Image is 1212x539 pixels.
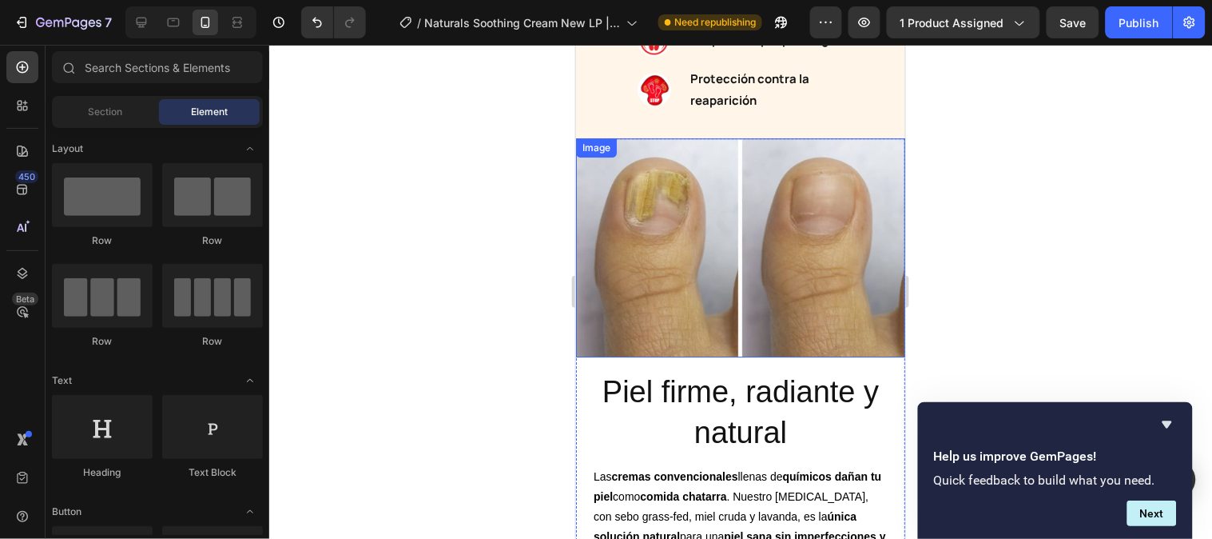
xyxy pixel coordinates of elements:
[162,465,263,480] div: Text Block
[52,505,81,519] span: Button
[105,13,112,32] p: 7
[1158,415,1177,434] button: Hide survey
[424,14,620,31] span: Naturals Soothing Cream New LP | WIP
[52,142,83,156] span: Layout
[887,6,1040,38] button: 1 product assigned
[1127,501,1177,526] button: Next question
[576,45,905,539] iframe: Design area
[1106,6,1173,38] button: Publish
[162,234,263,248] div: Row
[301,6,366,38] div: Undo/Redo
[52,51,263,83] input: Search Sections & Elements
[64,445,150,458] strong: comida chatarra
[237,368,263,393] span: Toggle open
[934,447,1177,466] h2: Help us improve GemPages!
[162,334,263,349] div: Row
[900,14,1004,31] span: 1 product assigned
[18,425,305,458] strong: químicos dañan tu piel
[52,373,72,388] span: Text
[18,425,310,519] span: Las llenas de como . Nuestro [MEDICAL_DATA], con sebo grass-fed, miel cruda y lavanda, es la para...
[1060,16,1087,30] span: Save
[148,485,196,498] strong: piel sana
[237,136,263,162] span: Toggle open
[12,293,38,305] div: Beta
[36,425,162,438] strong: cremas convencionales
[6,6,119,38] button: 7
[417,14,421,31] span: /
[934,473,1177,488] p: Quick feedback to build what you need.
[89,105,123,119] span: Section
[237,499,263,525] span: Toggle open
[18,485,310,518] strong: sin imperfecciones y cuidando tu salud.
[674,15,756,30] span: Need republishing
[15,170,38,183] div: 450
[191,105,228,119] span: Element
[934,415,1177,526] div: Help us improve GemPages!
[52,465,153,480] div: Heading
[1119,14,1159,31] div: Publish
[1047,6,1099,38] button: Save
[52,334,153,349] div: Row
[52,234,153,248] div: Row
